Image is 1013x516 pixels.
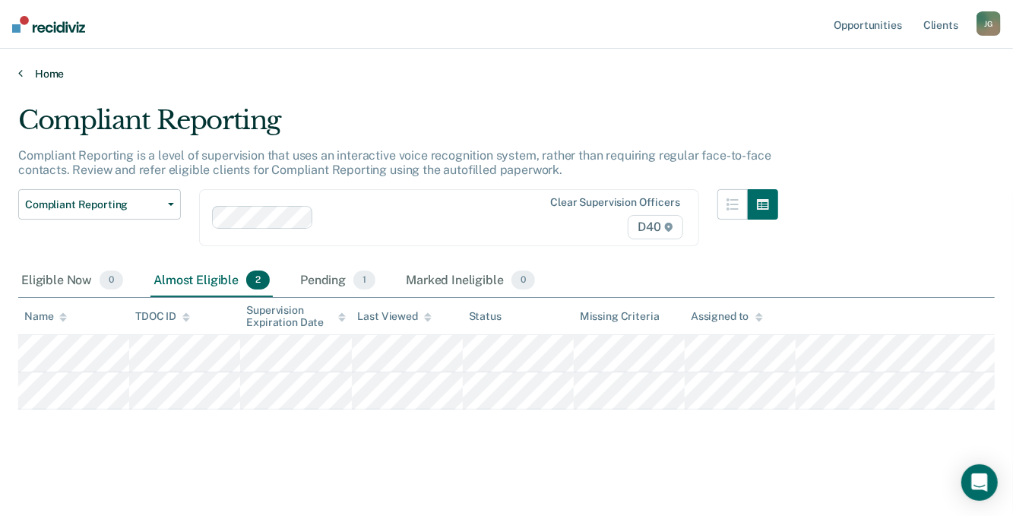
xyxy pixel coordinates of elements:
[977,11,1001,36] div: J G
[469,310,502,323] div: Status
[24,310,67,323] div: Name
[18,264,126,298] div: Eligible Now0
[12,16,85,33] img: Recidiviz
[511,271,535,290] span: 0
[403,264,538,298] div: Marked Ineligible0
[150,264,273,298] div: Almost Eligible2
[246,271,270,290] span: 2
[18,105,778,148] div: Compliant Reporting
[18,67,995,81] a: Home
[691,310,762,323] div: Assigned to
[977,11,1001,36] button: JG
[353,271,375,290] span: 1
[297,264,378,298] div: Pending1
[628,215,682,239] span: D40
[135,310,190,323] div: TDOC ID
[100,271,123,290] span: 0
[961,464,998,501] div: Open Intercom Messenger
[358,310,432,323] div: Last Viewed
[246,304,345,330] div: Supervision Expiration Date
[550,196,679,209] div: Clear supervision officers
[18,189,181,220] button: Compliant Reporting
[18,148,771,177] p: Compliant Reporting is a level of supervision that uses an interactive voice recognition system, ...
[580,310,660,323] div: Missing Criteria
[25,198,162,211] span: Compliant Reporting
